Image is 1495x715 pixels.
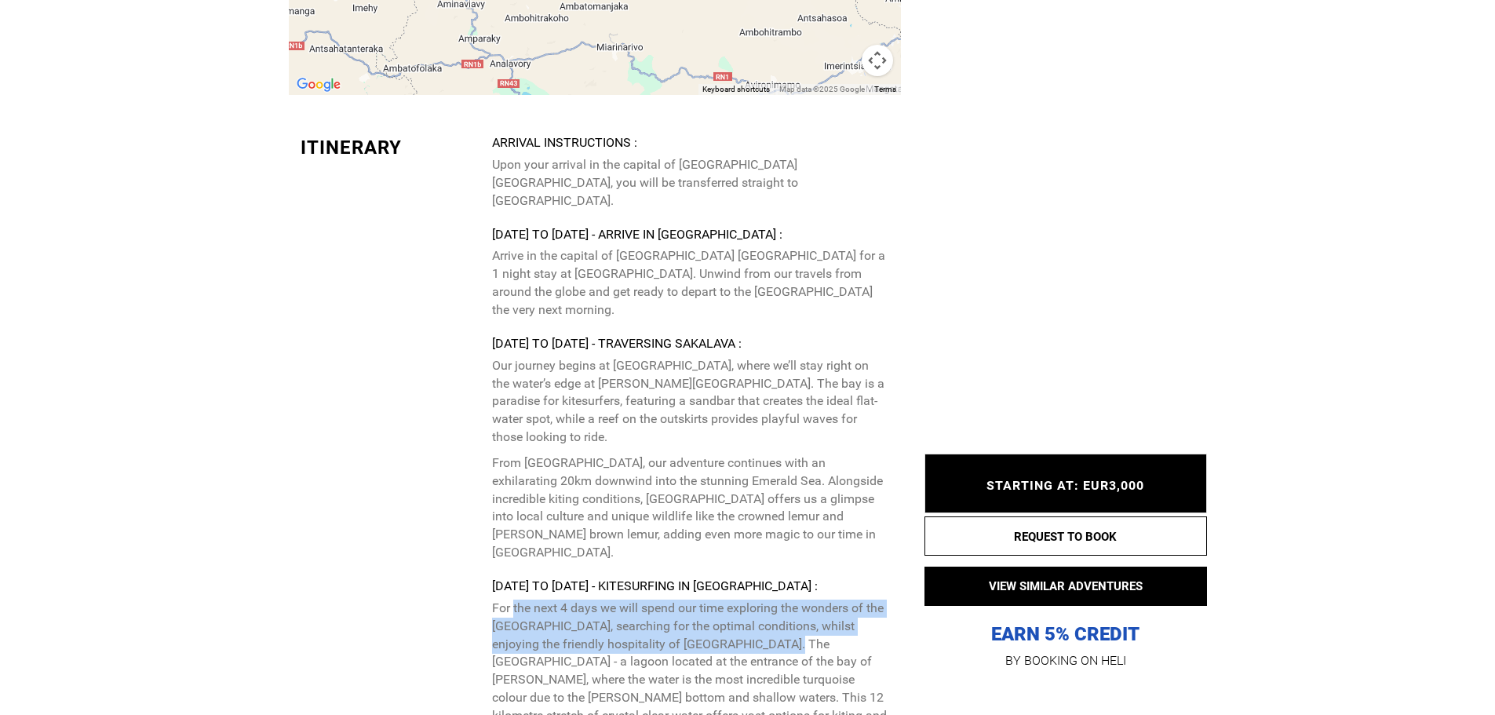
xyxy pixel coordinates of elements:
p: Our journey begins at [GEOGRAPHIC_DATA], where we’ll stay right on the water’s edge at [PERSON_NA... [492,357,888,447]
div: Arrival Instructions : [492,134,888,152]
img: Google [293,75,345,95]
p: Arrive in the capital of [GEOGRAPHIC_DATA] [GEOGRAPHIC_DATA] for a 1 night stay at [GEOGRAPHIC_DA... [492,247,888,319]
button: Map camera controls [862,45,893,76]
div: [DATE] to [DATE] - Kitesurfing in [GEOGRAPHIC_DATA] : [492,578,888,596]
p: From [GEOGRAPHIC_DATA], our adventure continues with an exhilarating 20km downwind into the stunn... [492,454,888,562]
div: [DATE] to [DATE] - Traversing Sakalava : [492,335,888,353]
a: Terms (opens in new tab) [874,85,896,93]
div: Itinerary [301,134,481,161]
button: VIEW SIMILAR ADVENTURES [924,567,1207,606]
p: BY BOOKING ON HELI [924,650,1207,672]
button: Keyboard shortcuts [702,84,770,95]
p: EARN 5% CREDIT [924,465,1207,647]
button: REQUEST TO BOOK [924,516,1207,556]
span: Map data ©2025 Google [779,85,865,93]
span: STARTING AT: EUR3,000 [986,478,1144,493]
a: Open this area in Google Maps (opens a new window) [293,75,345,95]
div: [DATE] to [DATE] - Arrive in [GEOGRAPHIC_DATA] : [492,226,888,244]
p: Upon your arrival in the capital of [GEOGRAPHIC_DATA] [GEOGRAPHIC_DATA], you will be transferred ... [492,156,888,210]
